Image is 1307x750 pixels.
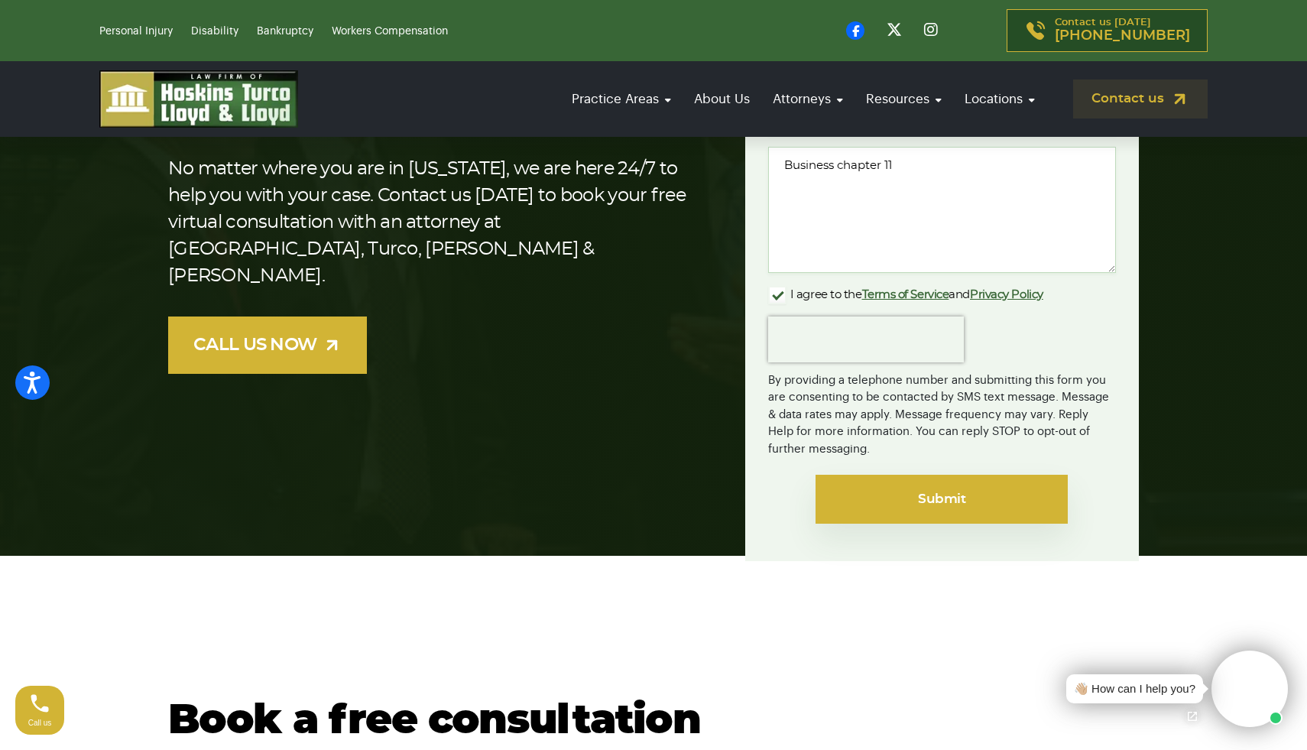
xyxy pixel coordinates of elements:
[970,289,1043,300] a: Privacy Policy
[1073,80,1208,119] a: Contact us
[191,26,238,37] a: Disability
[1055,28,1190,44] span: [PHONE_NUMBER]
[768,362,1116,459] div: By providing a telephone number and submitting this form you are consenting to be contacted by SM...
[564,77,679,121] a: Practice Areas
[1055,18,1190,44] p: Contact us [DATE]
[858,77,949,121] a: Resources
[168,156,696,290] p: No matter where you are in [US_STATE], we are here 24/7 to help you with your case. Contact us [D...
[816,475,1068,524] input: Submit
[99,26,173,37] a: Personal Injury
[862,289,949,300] a: Terms of Service
[99,70,298,128] img: logo
[686,77,757,121] a: About Us
[957,77,1043,121] a: Locations
[28,719,52,727] span: Call us
[168,317,367,374] a: CALL US NOW
[168,699,1139,744] h2: Book a free consultation
[1176,700,1208,732] a: Open chat
[1007,9,1208,52] a: Contact us [DATE][PHONE_NUMBER]
[257,26,313,37] a: Bankruptcy
[323,336,342,355] img: arrow-up-right-light.svg
[768,317,964,362] iframe: reCAPTCHA
[1074,680,1195,698] div: 👋🏼 How can I help you?
[765,77,851,121] a: Attorneys
[768,286,1043,304] label: I agree to the and
[332,26,448,37] a: Workers Compensation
